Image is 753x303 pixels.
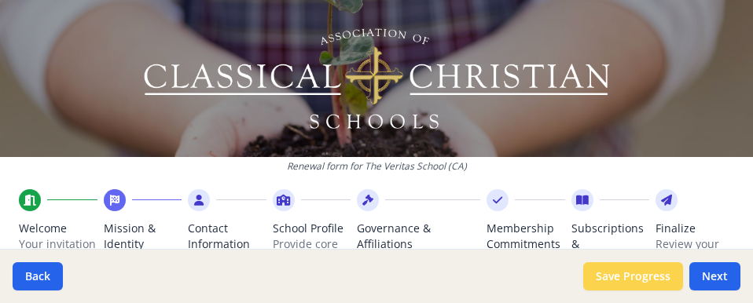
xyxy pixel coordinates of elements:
[689,262,740,290] button: Next
[273,236,351,283] p: Provide core school information.
[13,262,63,290] button: Back
[104,221,182,252] span: Mission & Identity
[357,221,480,252] span: Governance & Affiliations
[19,236,97,283] p: Your invitation to Full Membership.
[141,24,612,133] img: Logo
[571,221,650,268] span: Subscriptions & Partnerships
[188,221,266,252] span: Contact Information
[583,262,683,290] button: Save Progress
[487,221,565,252] span: Membership Commitments
[19,221,97,236] span: Welcome
[656,236,734,299] p: Review your answers, submit, and pay.
[656,221,734,236] span: Finalize
[273,221,351,236] span: School Profile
